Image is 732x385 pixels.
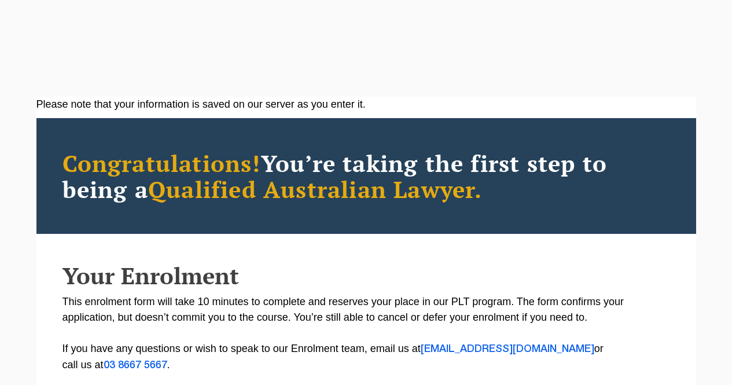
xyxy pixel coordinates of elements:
p: This enrolment form will take 10 minutes to complete and reserves your place in our PLT program. ... [62,294,670,373]
a: [EMAIL_ADDRESS][DOMAIN_NAME] [421,344,594,354]
span: Congratulations! [62,148,261,178]
h2: You’re taking the first step to being a [62,150,670,202]
div: Please note that your information is saved on our server as you enter it. [36,97,696,112]
a: 03 8667 5667 [104,361,167,370]
a: [PERSON_NAME] Centre for Law [26,36,103,69]
span: Qualified Australian Lawyer. [148,174,483,204]
h2: Your Enrolment [62,263,670,288]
